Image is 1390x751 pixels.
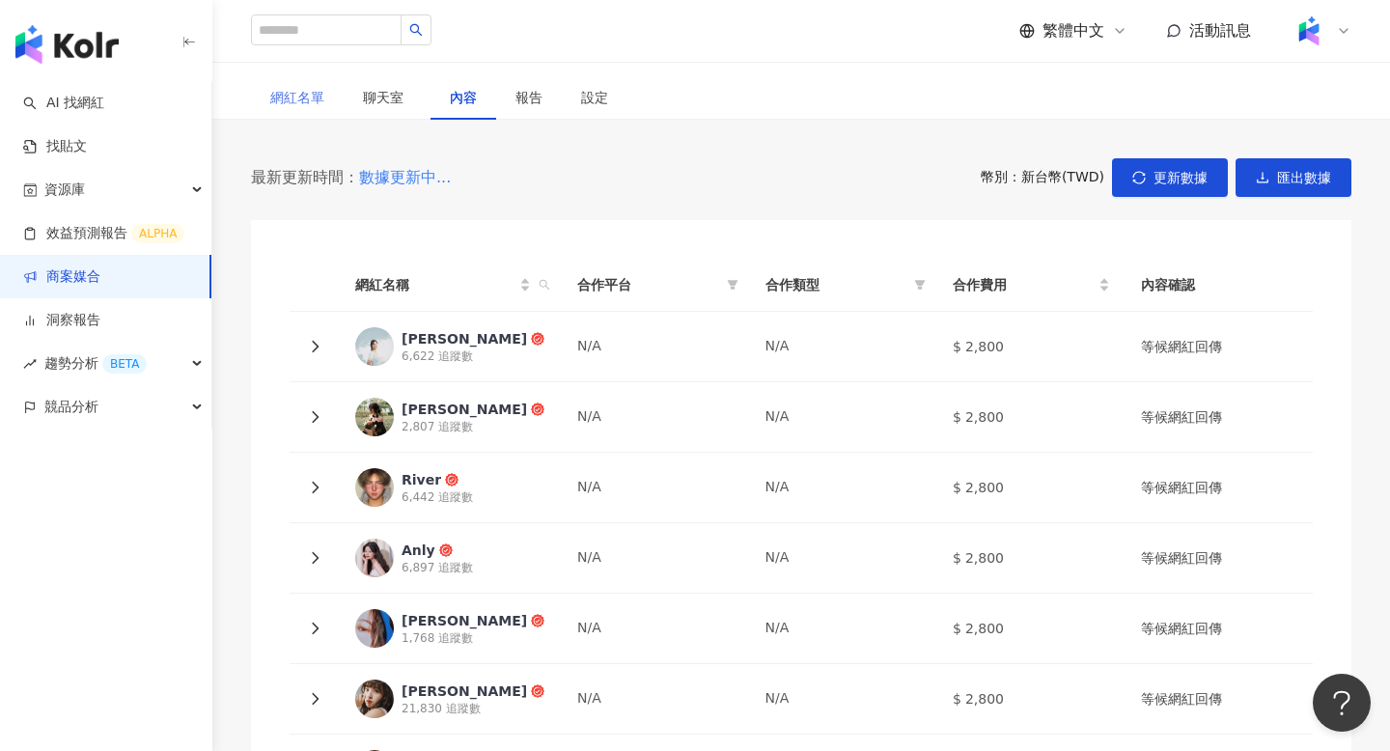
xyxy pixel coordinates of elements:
img: KOL Avatar [355,680,394,718]
td: 等候網紅回傳 [1126,382,1314,453]
p: N/A [577,407,735,427]
span: search [535,270,554,299]
span: 聊天室 [363,91,411,104]
span: 2,800 [965,480,1004,495]
div: [PERSON_NAME] [402,400,527,419]
p: N/A [577,478,735,497]
div: [PERSON_NAME] [402,611,527,630]
span: 數據更新中... [359,167,451,188]
span: filter [723,270,742,299]
span: 資源庫 [44,168,85,211]
span: 追蹤數 [446,701,481,717]
img: KOL Avatar [355,539,394,577]
td: 等候網紅回傳 [1126,594,1314,664]
td: 等候網紅回傳 [1126,523,1314,594]
span: filter [914,279,926,291]
span: 追蹤數 [438,560,473,576]
p: N/A [765,407,923,427]
img: KOL Avatar [355,327,394,366]
span: 合作費用 [953,274,1095,295]
span: 6,442 [402,490,434,504]
span: 追蹤數 [438,348,473,365]
span: filter [910,270,930,299]
span: search [409,23,423,37]
p: N/A [577,619,735,638]
span: 繁體中文 [1042,20,1104,42]
img: Kolr%20app%20icon%20%281%29.png [1291,13,1327,49]
a: 商案媒合 [23,267,100,287]
img: KOL Avatar [355,398,394,436]
span: sync [1132,171,1146,184]
span: rise [23,357,37,371]
iframe: Help Scout Beacon - Open [1313,674,1371,732]
a: 匯出數據 [1236,158,1351,197]
span: 6,897 [402,561,434,574]
span: 2,800 [965,339,1004,354]
div: 幣別 ： 新台幣 ( TWD ) [981,158,1104,197]
span: $ [953,547,961,569]
span: 追蹤數 [438,630,473,647]
p: N/A [577,689,735,709]
p: N/A [577,337,735,356]
a: searchAI 找網紅 [23,94,104,113]
span: 2,800 [965,691,1004,707]
p: N/A [765,478,923,497]
p: 最新更新時間： [251,167,451,188]
span: 合作類型 [765,274,907,295]
span: 追蹤數 [438,489,473,506]
span: 2,807 [402,420,434,433]
span: 活動訊息 [1189,21,1251,40]
span: 合作平台 [577,274,719,295]
span: 2,800 [965,550,1004,566]
div: [PERSON_NAME] [402,681,527,701]
span: 趨勢分析 [44,342,147,385]
a: 效益預測報告ALPHA [23,224,184,243]
th: 合作費用 [937,259,1126,312]
span: 1,768 [402,631,434,645]
th: 網紅名稱 [340,259,562,312]
span: 21,830 [402,702,442,715]
span: $ [953,406,961,428]
span: 競品分析 [44,385,98,429]
span: 更新數據 [1154,170,1208,185]
td: 等候網紅回傳 [1126,453,1314,523]
div: Anly [402,541,435,560]
span: $ [953,688,961,709]
p: N/A [765,548,923,568]
a: 洞察報告 [23,311,100,330]
span: 6,622 [402,349,434,363]
span: 網紅名稱 [355,274,515,295]
td: 等候網紅回傳 [1126,664,1314,735]
span: 追蹤數 [438,419,473,435]
div: 報告 [515,87,542,108]
p: N/A [765,337,923,356]
a: 找貼文 [23,137,87,156]
p: N/A [577,548,735,568]
button: 更新數據 [1112,158,1228,197]
td: 等候網紅回傳 [1126,312,1314,382]
span: $ [953,477,961,498]
img: KOL Avatar [355,609,394,648]
span: search [539,279,550,291]
p: N/A [765,619,923,638]
p: N/A [765,689,923,709]
div: River [402,470,441,489]
div: 網紅名單 [270,87,324,108]
span: 2,800 [965,409,1004,425]
div: [PERSON_NAME] [402,329,527,348]
span: download [1256,171,1269,184]
span: $ [953,336,961,357]
img: KOL Avatar [355,468,394,507]
span: 2,800 [965,621,1004,636]
th: 內容確認 [1126,259,1314,312]
span: $ [953,618,961,639]
div: 內容 [450,87,477,108]
span: 匯出數據 [1277,170,1331,185]
span: filter [727,279,738,291]
div: 設定 [581,87,608,108]
img: logo [15,25,119,64]
div: BETA [102,354,147,374]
